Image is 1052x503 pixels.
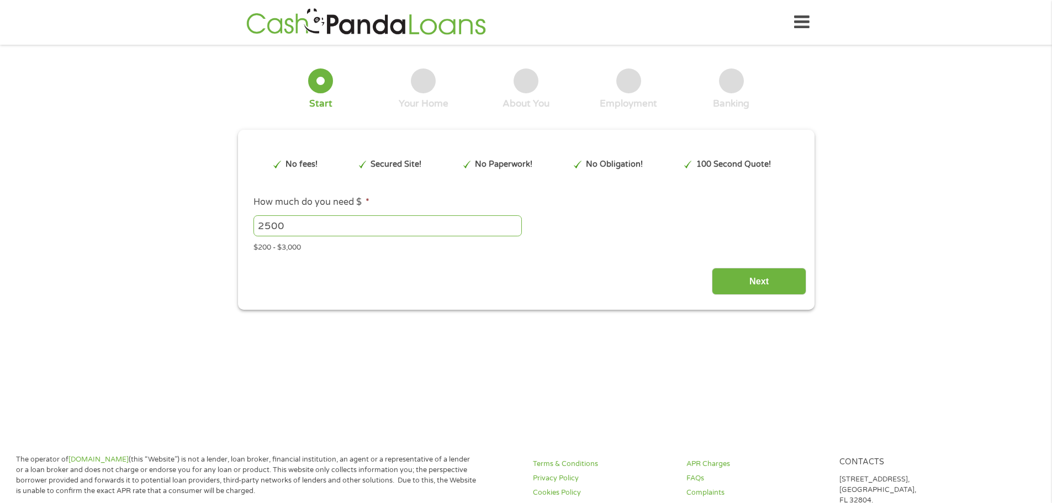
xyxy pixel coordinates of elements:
[686,488,827,498] a: Complaints
[600,98,657,110] div: Employment
[503,98,549,110] div: About You
[309,98,332,110] div: Start
[533,488,673,498] a: Cookies Policy
[533,459,673,469] a: Terms & Conditions
[839,457,980,468] h4: Contacts
[253,239,798,253] div: $200 - $3,000
[713,98,749,110] div: Banking
[533,473,673,484] a: Privacy Policy
[686,459,827,469] a: APR Charges
[371,158,421,171] p: Secured Site!
[16,454,477,496] p: The operator of (this “Website”) is not a lender, loan broker, financial institution, an agent or...
[253,197,369,208] label: How much do you need $
[475,158,532,171] p: No Paperwork!
[68,455,129,464] a: [DOMAIN_NAME]
[712,268,806,295] input: Next
[243,7,489,38] img: GetLoanNow Logo
[286,158,318,171] p: No fees!
[696,158,771,171] p: 100 Second Quote!
[399,98,448,110] div: Your Home
[586,158,643,171] p: No Obligation!
[686,473,827,484] a: FAQs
